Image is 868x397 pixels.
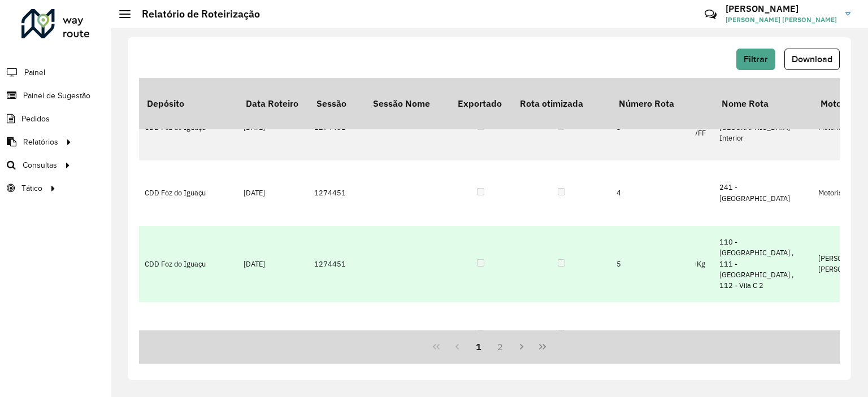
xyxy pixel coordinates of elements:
td: 4 [611,160,696,226]
button: 1 [468,336,489,357]
span: Relatórios [23,136,58,148]
button: Download [784,49,840,70]
th: Número Rota [611,78,696,129]
td: 241 - [GEOGRAPHIC_DATA] [714,160,813,226]
th: Data Roteiro [238,78,309,129]
td: [DATE] [238,226,309,302]
span: Painel de Sugestão [23,90,90,102]
td: 110 - [GEOGRAPHIC_DATA] , 111 - [GEOGRAPHIC_DATA] , 112 - Vila C 2 [714,226,813,302]
span: Consultas [23,159,57,171]
span: Tático [21,182,42,194]
td: 6 [611,302,696,368]
span: Painel [24,67,45,78]
td: CDD Foz do Iguaçu [139,160,238,226]
h3: [PERSON_NAME] [726,3,837,14]
td: [DATE] [238,160,309,226]
span: Pedidos [21,113,50,125]
a: Contato Rápido [698,2,723,27]
span: Filtrar [744,54,768,64]
td: 1274451 [309,226,365,302]
h2: Relatório de Roteirização [131,8,260,20]
button: Last Page [532,336,553,357]
th: Rota otimizada [512,78,611,129]
td: CDD Foz do Iguaçu [139,302,238,368]
th: Exportado [450,78,512,129]
th: Sessão [309,78,365,129]
th: Nome Rota [714,78,813,129]
span: Download [792,54,832,64]
td: [DATE] [238,302,309,368]
td: 1274451 [309,302,365,368]
td: 121 - Cataratas [714,302,813,368]
td: 5 [611,226,696,302]
button: 2 [489,336,511,357]
td: CDD Foz do Iguaçu [139,226,238,302]
button: Filtrar [736,49,775,70]
th: Depósito [139,78,238,129]
button: Next Page [511,336,532,357]
span: [PERSON_NAME] [PERSON_NAME] [726,15,837,25]
td: 1274451 [309,160,365,226]
th: Sessão Nome [365,78,450,129]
